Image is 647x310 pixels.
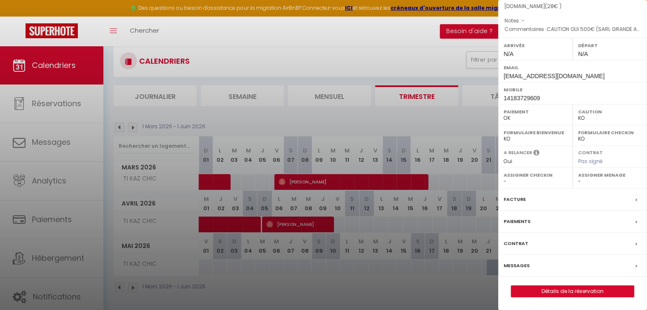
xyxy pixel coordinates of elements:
p: Notes : [504,17,641,25]
label: A relancer [504,149,532,156]
label: Facture [504,195,526,204]
span: Pas signé [578,158,603,165]
span: N/A [504,51,513,57]
label: Assigner Checkin [504,171,567,179]
i: Sélectionner OUI si vous souhaiter envoyer les séquences de messages post-checkout [533,149,539,158]
label: Caution [578,107,641,116]
div: [DOMAIN_NAME] [504,3,641,11]
label: Contrat [578,149,603,155]
label: Départ [578,41,641,50]
p: Commentaires : [504,25,641,34]
label: Arrivée [504,41,567,50]
span: 14183729609 [504,95,540,101]
a: Détails de la réservation [511,286,634,297]
label: Formulaire Checkin [578,128,641,137]
span: [EMAIL_ADDRESS][DOMAIN_NAME] [504,73,604,79]
label: Mobile [504,85,641,94]
label: Contrat [504,239,528,248]
button: Ouvrir le widget de chat LiveChat [7,3,32,29]
span: ( € ) [545,3,561,10]
span: - [522,17,524,24]
label: Email [504,63,641,72]
span: N/A [578,51,588,57]
label: Formulaire Bienvenue [504,128,567,137]
label: Assigner Menage [578,171,641,179]
label: Messages [504,261,530,270]
button: Détails de la réservation [511,285,634,297]
label: Paiements [504,217,530,226]
span: 28 [547,3,554,10]
label: Paiement [504,107,567,116]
